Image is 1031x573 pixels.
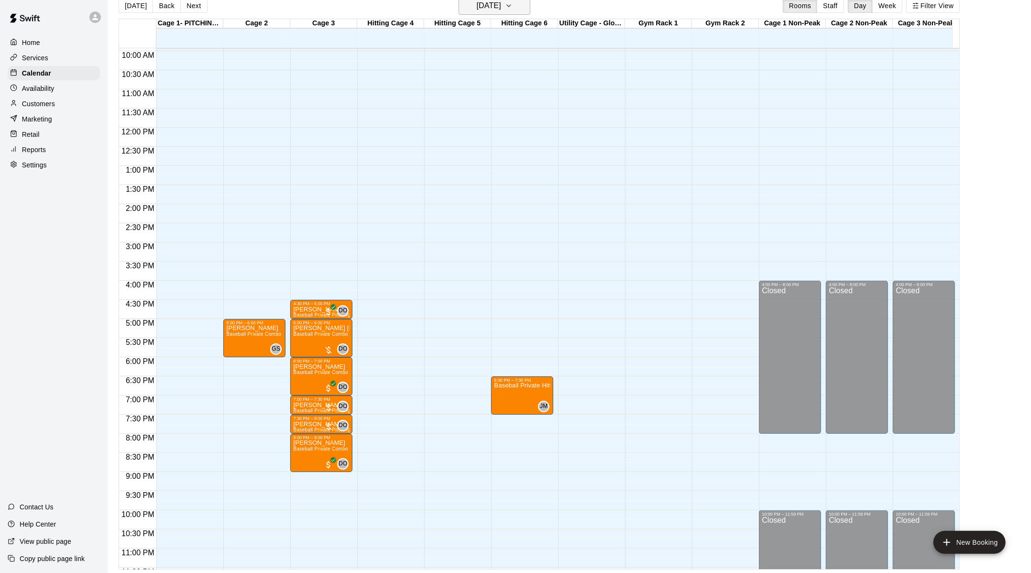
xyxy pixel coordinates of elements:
p: Availability [22,84,55,93]
span: 6:30 PM [123,376,157,385]
div: Cage 3 [290,19,357,28]
a: Calendar [8,66,100,80]
span: Dave Osteen [341,401,349,412]
span: 1:30 PM [123,185,157,193]
span: 10:30 PM [119,529,156,538]
div: 4:00 PM – 8:00 PM: Closed [893,281,955,434]
div: 7:00 PM – 7:30 PM: Carson Zweig [290,396,352,415]
span: Dave Osteen [341,420,349,431]
div: 4:00 PM – 8:00 PM [896,282,952,287]
span: Dave Osteen [341,458,349,470]
span: 5:30 PM [123,338,157,346]
div: 6:30 PM – 7:30 PM [494,378,550,383]
div: Dave Osteen [337,343,349,355]
div: Cage 1 Non-Peak [759,19,826,28]
div: Dave Osteen [337,401,349,412]
span: Dave Osteen [341,382,349,393]
div: Closed [896,287,952,437]
span: DO [339,421,348,430]
div: Jimmy Martin [538,401,549,412]
span: Baseball Private Pitching Lesson - 30 minutes [293,312,397,318]
div: 10:00 PM – 11:59 PM [829,512,885,517]
p: Settings [22,160,47,170]
a: Retail [8,127,100,142]
span: 3:00 PM [123,242,157,251]
span: 3:30 PM [123,262,157,270]
div: Cage 2 [223,19,290,28]
span: DO [339,306,348,316]
span: 5:00 PM [123,319,157,327]
div: 7:30 PM – 8:00 PM: Greyson Cox [290,415,352,434]
span: 10:00 AM [120,51,157,59]
div: Cage 1- PITCHING ONLY [156,19,223,28]
p: View public page [20,537,71,546]
p: Marketing [22,114,52,124]
div: Dave Osteen [337,382,349,393]
span: All customers have paid [324,307,333,317]
div: 4:30 PM – 5:00 PM [293,301,350,306]
p: Help Center [20,519,56,529]
span: DO [339,459,348,469]
span: 6:00 PM [123,357,157,365]
div: 4:00 PM – 8:00 PM: Closed [826,281,888,434]
span: 4:30 PM [123,300,157,308]
span: 10:30 AM [120,70,157,78]
span: 11:30 AM [120,109,157,117]
div: 4:00 PM – 8:00 PM [829,282,885,287]
span: 7:30 PM [123,415,157,423]
p: Copy public page link [20,554,85,563]
span: Baseball Private Combo Hitting/Pitching Lesson - 60 minutes [226,331,364,337]
span: 8:00 PM [123,434,157,442]
p: Reports [22,145,46,154]
span: JM [540,402,548,411]
a: Services [8,51,100,65]
span: Gage Scribner [274,343,282,355]
div: Closed [762,287,818,437]
div: 7:30 PM – 8:00 PM [293,416,350,421]
div: Closed [829,287,885,437]
a: Reports [8,143,100,157]
a: Marketing [8,112,100,126]
span: All customers have paid [324,384,333,393]
span: 12:00 PM [119,128,156,136]
div: Dave Osteen [337,458,349,470]
div: 10:00 PM – 11:59 PM [762,512,818,517]
span: 12:30 PM [119,147,156,155]
div: Hitting Cage 5 [424,19,491,28]
div: Utility Cage - Glove Work and Tee Work ONLY [558,19,625,28]
span: Baseball Private Combo Hitting/Pitching Lesson - 60 minutes [293,370,431,375]
span: 7:00 PM [123,396,157,404]
span: 11:00 AM [120,89,157,98]
button: add [933,531,1006,554]
span: 10:00 PM [119,510,156,518]
div: Gym Rack 2 [692,19,759,28]
span: 11:00 PM [119,549,156,557]
div: 4:30 PM – 5:00 PM: Harrison Hall [290,300,352,319]
div: 6:30 PM – 7:30 PM: Baseball Private Hitting Lesson - 60 minutes [491,376,553,415]
p: Home [22,38,40,47]
span: GS [272,344,280,354]
span: 4:00 PM [123,281,157,289]
div: 7:00 PM – 7:30 PM [293,397,350,402]
p: Calendar [22,68,51,78]
div: 5:00 PM – 6:00 PM [226,320,283,325]
div: Customers [8,97,100,111]
p: Retail [22,130,40,139]
a: Availability [8,81,100,96]
div: 8:00 PM – 9:00 PM [293,435,350,440]
span: Baseball Private Combo Hitting/Pitching Lesson - 60 minutes [293,446,431,452]
span: DO [339,344,348,354]
div: 5:00 PM – 6:00 PM: Parker Hadley [223,319,285,357]
a: Settings [8,158,100,172]
span: Dave Osteen [341,343,349,355]
div: 6:00 PM – 7:00 PM: Nate Sikes [290,357,352,396]
div: 6:00 PM – 7:00 PM [293,359,350,364]
div: Gage Scribner [270,343,282,355]
div: Hitting Cage 4 [357,19,424,28]
div: Hitting Cage 6 [491,19,558,28]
